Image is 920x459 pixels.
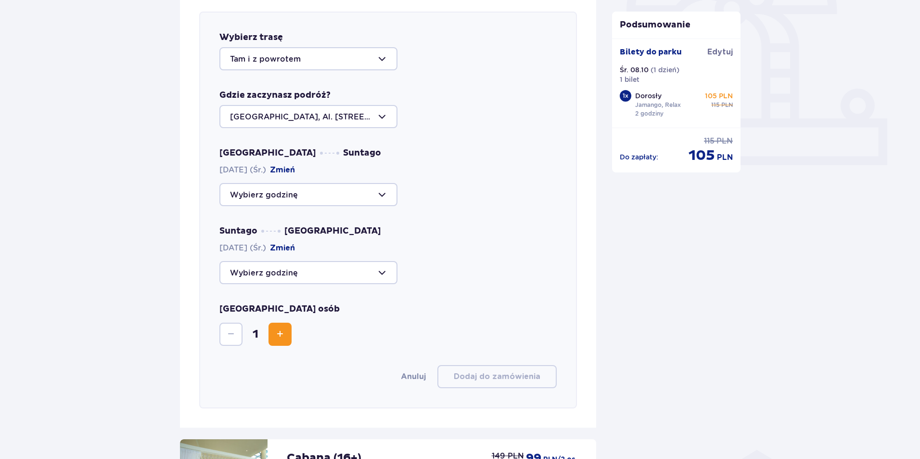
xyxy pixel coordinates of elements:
[219,225,257,237] span: Suntago
[707,47,733,57] span: Edytuj
[219,303,340,315] p: [GEOGRAPHIC_DATA] osób
[261,230,281,233] img: dots
[219,90,331,101] p: Gdzie zaczynasz podróż?
[620,47,682,57] p: Bilety do parku
[343,147,381,159] span: Suntago
[284,225,381,237] span: [GEOGRAPHIC_DATA]
[219,243,295,253] span: [DATE] (Śr.)
[705,91,733,101] p: 105 PLN
[689,146,715,165] span: 105
[219,147,316,159] span: [GEOGRAPHIC_DATA]
[717,152,733,163] span: PLN
[620,65,649,75] p: Śr. 08.10
[716,136,733,146] span: PLN
[711,101,719,109] span: 115
[721,101,733,109] span: PLN
[454,371,540,382] p: Dodaj do zamówienia
[268,323,292,346] button: Zwiększ
[219,165,295,175] span: [DATE] (Śr.)
[401,371,426,382] button: Anuluj
[635,91,662,101] p: Dorosły
[219,32,283,43] p: Wybierz trasę
[704,136,715,146] span: 115
[244,327,267,341] span: 1
[320,152,339,155] img: dots
[651,65,679,75] p: ( 1 dzień )
[620,75,639,84] p: 1 bilet
[270,243,295,253] button: Zmień
[635,109,664,118] p: 2 godziny
[620,90,631,102] div: 1 x
[612,19,741,31] p: Podsumowanie
[219,323,243,346] button: Zmniejsz
[270,165,295,175] button: Zmień
[620,152,658,162] p: Do zapłaty :
[635,101,681,109] p: Jamango, Relax
[437,365,557,388] button: Dodaj do zamówienia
